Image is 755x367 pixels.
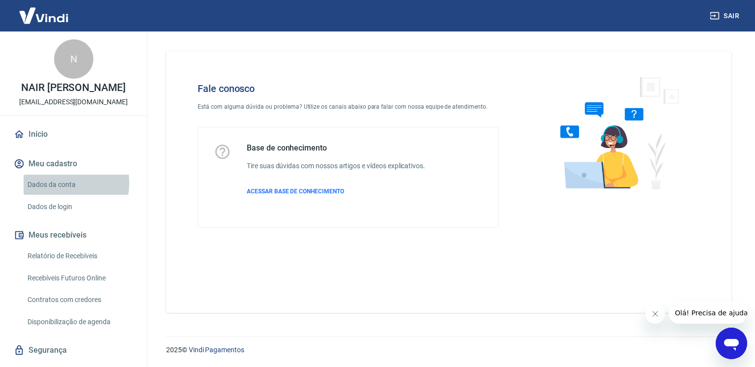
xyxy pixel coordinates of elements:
[716,328,747,359] iframe: Botão para abrir a janela de mensagens
[19,97,128,107] p: [EMAIL_ADDRESS][DOMAIN_NAME]
[24,246,135,266] a: Relatório de Recebíveis
[541,67,690,198] img: Fale conosco
[24,175,135,195] a: Dados da conta
[12,0,76,31] img: Vindi
[24,312,135,332] a: Disponibilização de agenda
[166,345,731,355] p: 2025 ©
[247,188,344,195] span: ACESSAR BASE DE CONHECIMENTO
[12,224,135,246] button: Meus recebíveis
[12,339,135,361] a: Segurança
[669,302,747,324] iframe: Mensagem da empresa
[21,83,126,93] p: NAIR [PERSON_NAME]
[24,290,135,310] a: Contratos com credores
[247,187,425,196] a: ACESSAR BASE DE CONHECIMENTO
[24,197,135,217] a: Dados de login
[12,123,135,145] a: Início
[247,161,425,171] h6: Tire suas dúvidas com nossos artigos e vídeos explicativos.
[189,346,244,354] a: Vindi Pagamentos
[198,83,499,94] h4: Fale conosco
[247,143,425,153] h5: Base de conhecimento
[708,7,743,25] button: Sair
[6,7,83,15] span: Olá! Precisa de ajuda?
[198,102,499,111] p: Está com alguma dúvida ou problema? Utilize os canais abaixo para falar com nossa equipe de atend...
[645,304,665,324] iframe: Fechar mensagem
[12,153,135,175] button: Meu cadastro
[54,39,93,79] div: N
[24,268,135,288] a: Recebíveis Futuros Online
